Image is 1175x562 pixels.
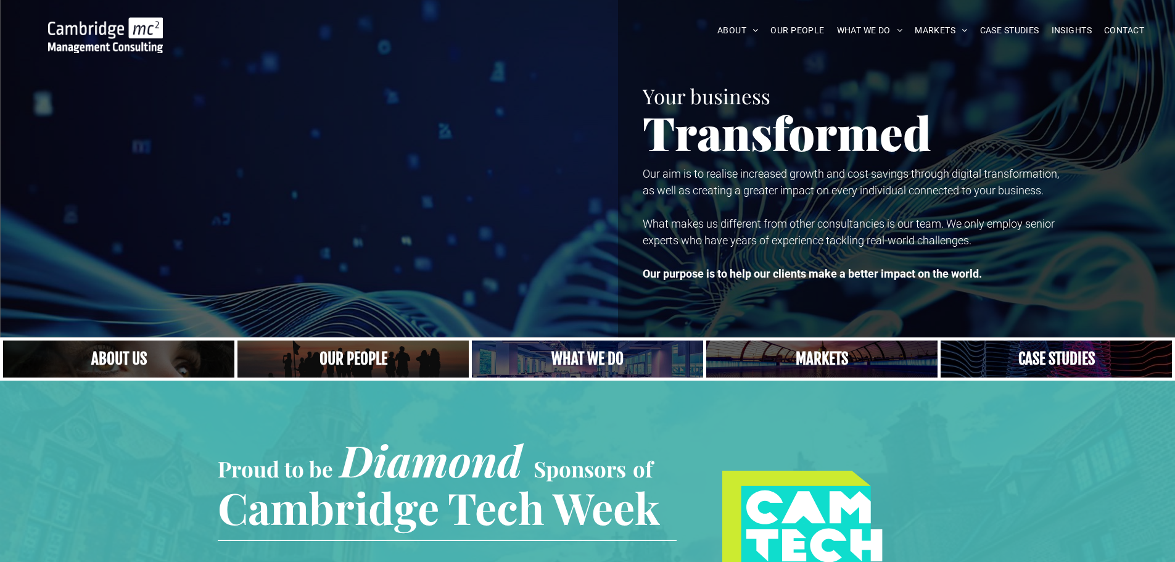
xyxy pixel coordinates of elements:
a: OUR PEOPLE [764,21,830,40]
span: Transformed [643,101,931,163]
span: Diamond [340,431,522,489]
span: Your business [643,82,770,109]
a: Close up of woman's face, centered on her eyes [3,341,234,378]
span: Sponsors [534,454,626,483]
a: MARKETS [909,21,973,40]
span: Our aim is to realise increased growth and cost savings through digital transformation, as well a... [643,167,1059,197]
strong: Our purpose is to help our clients make a better impact on the world. [643,267,982,280]
a: Our Markets | Cambridge Management Consulting [706,341,938,378]
span: What makes us different from other consultancies is our team. We only employ senior experts who h... [643,217,1055,247]
a: WHAT WE DO [831,21,909,40]
a: Your Business Transformed | Cambridge Management Consulting [48,19,163,32]
span: of [633,454,653,483]
a: CASE STUDIES | See an Overview of All Our Case Studies | Cambridge Management Consulting [941,341,1172,378]
a: A yoga teacher lifting his whole body off the ground in the peacock pose [472,341,703,378]
span: Cambridge Tech Week [218,478,660,536]
span: Proud to be [218,454,333,483]
a: A crowd in silhouette at sunset, on a rise or lookout point [237,341,469,378]
a: INSIGHTS [1045,21,1098,40]
img: Go to Homepage [48,17,163,53]
a: CASE STUDIES [974,21,1045,40]
a: CONTACT [1098,21,1150,40]
a: ABOUT [711,21,765,40]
